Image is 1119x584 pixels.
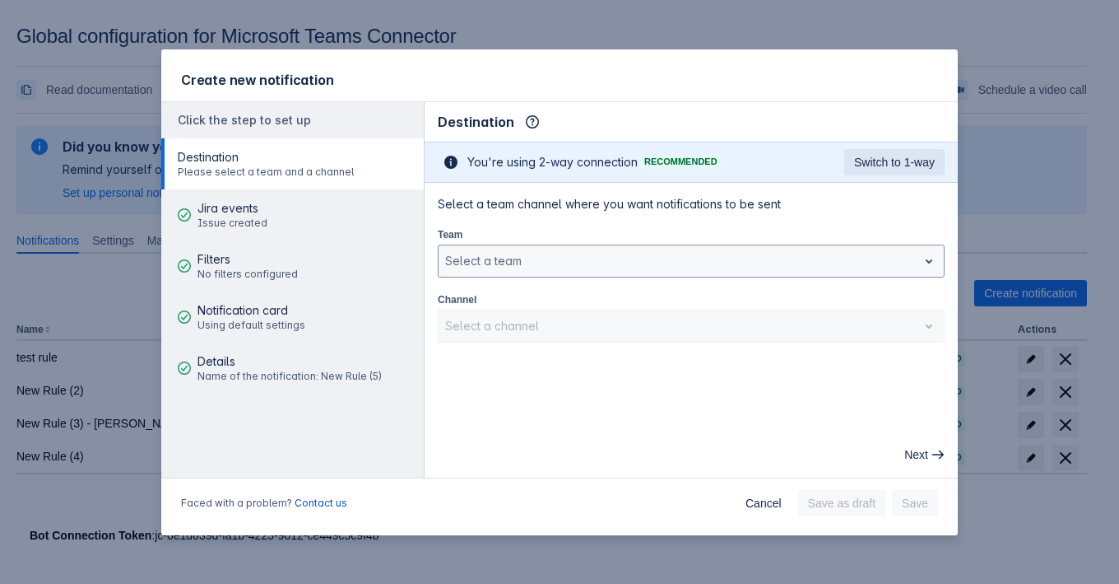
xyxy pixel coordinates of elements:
[197,370,382,383] span: Name of the notification: New Rule (5)
[197,217,267,230] span: Issue created
[178,362,191,375] span: good
[641,157,721,166] span: Recommended
[197,200,267,217] span: Jira events
[181,497,347,510] span: Faced with a problem?
[197,251,298,268] span: Filters
[854,149,935,175] span: Switch to 1-way
[178,113,311,127] span: Click the step to set up
[197,268,298,281] span: No filters configured
[919,251,939,271] span: open
[844,149,945,175] button: Switch to 1-way
[178,311,191,324] span: good
[808,490,876,516] span: Save as draft
[178,259,191,273] span: good
[181,72,333,88] span: Create new notification
[894,442,951,468] button: Next
[295,497,347,509] a: Contact us
[197,319,305,332] span: Using default settings
[438,112,514,132] span: Destination
[438,293,476,306] label: Channel
[178,166,354,179] span: Please select a team and a channel
[798,490,886,516] button: Save as draft
[892,490,938,516] button: Save
[197,353,382,370] span: Details
[467,154,638,171] span: You're using 2-way connection
[902,490,928,516] span: Save
[178,149,354,166] span: Destination
[197,302,305,319] span: Notification card
[745,490,782,516] span: Cancel
[904,442,928,468] span: Next
[438,228,462,241] label: Team
[438,196,945,213] span: Select a team channel where you want notifications to be sent
[178,208,191,222] span: good
[736,490,792,516] button: Cancel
